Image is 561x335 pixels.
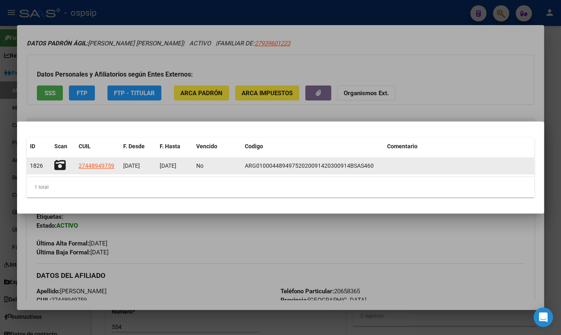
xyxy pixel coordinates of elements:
[27,177,534,197] div: 1 total
[245,143,263,149] span: Codigo
[156,138,193,155] datatable-header-cell: F. Hasta
[75,138,120,155] datatable-header-cell: CUIL
[123,162,140,169] span: [DATE]
[123,143,145,149] span: F. Desde
[120,138,156,155] datatable-header-cell: F. Desde
[27,138,51,155] datatable-header-cell: ID
[160,162,176,169] span: [DATE]
[51,138,75,155] datatable-header-cell: Scan
[193,138,242,155] datatable-header-cell: Vencido
[196,143,217,149] span: Vencido
[79,143,91,149] span: CUIL
[387,143,418,149] span: Comentario
[30,143,35,149] span: ID
[245,162,374,169] span: ARG01000448949752020091420300914BSAS460
[160,143,180,149] span: F. Hasta
[242,138,384,155] datatable-header-cell: Codigo
[54,143,67,149] span: Scan
[79,162,114,169] span: 27448949759
[196,162,203,169] span: No
[30,162,43,169] span: 1826
[384,138,534,155] datatable-header-cell: Comentario
[533,307,553,327] div: Open Intercom Messenger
